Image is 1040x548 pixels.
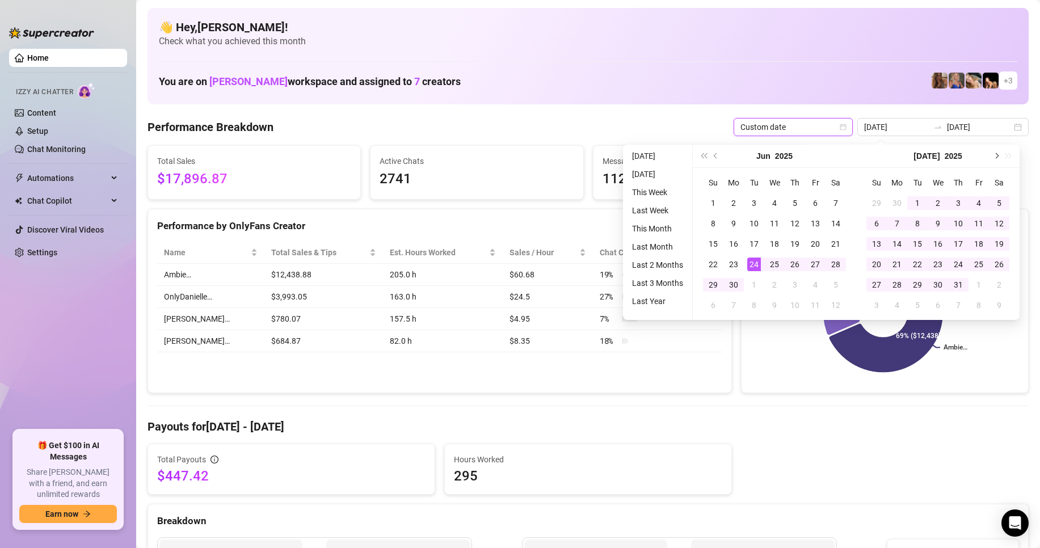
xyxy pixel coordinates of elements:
div: 12 [788,217,802,230]
td: 2025-07-06 [703,295,723,315]
div: 12 [829,298,843,312]
div: 26 [788,258,802,271]
div: 9 [931,217,945,230]
span: 295 [454,467,722,485]
td: 2025-07-02 [928,193,948,213]
div: 11 [809,298,822,312]
td: OnlyDanielle… [157,286,264,308]
li: Last Month [628,240,688,254]
div: 16 [931,237,945,251]
h1: You are on workspace and assigned to creators [159,75,461,88]
div: 2 [727,196,740,210]
span: Custom date [740,119,846,136]
td: 2025-07-12 [989,213,1009,234]
div: 31 [951,278,965,292]
div: 26 [992,258,1006,271]
div: 10 [747,217,761,230]
td: 2025-07-01 [744,275,764,295]
div: 8 [747,298,761,312]
td: 2025-06-27 [805,254,826,275]
td: 2025-07-21 [887,254,907,275]
th: Tu [744,172,764,193]
div: 5 [788,196,802,210]
div: 5 [911,298,924,312]
td: 2025-07-11 [805,295,826,315]
th: Th [785,172,805,193]
td: 2025-07-06 [866,213,887,234]
td: 2025-06-05 [785,193,805,213]
a: Home [27,53,49,62]
li: [DATE] [628,167,688,181]
div: 4 [972,196,986,210]
div: 15 [911,237,924,251]
td: 2025-06-15 [703,234,723,254]
a: Discover Viral Videos [27,225,104,234]
td: 2025-07-24 [948,254,969,275]
td: 2025-07-02 [764,275,785,295]
td: 2025-06-29 [866,193,887,213]
td: 2025-06-29 [703,275,723,295]
th: Sa [989,172,1009,193]
span: calendar [840,124,847,130]
span: Chat Copilot [27,192,108,210]
button: Last year (Control + left) [697,145,710,167]
li: Last Year [628,294,688,308]
div: Open Intercom Messenger [1001,509,1029,537]
td: 2025-06-21 [826,234,846,254]
a: Content [27,108,56,117]
div: 10 [788,298,802,312]
div: 27 [809,258,822,271]
div: 6 [870,217,883,230]
td: 2025-06-12 [785,213,805,234]
th: Sa [826,172,846,193]
div: 30 [727,278,740,292]
div: 11 [972,217,986,230]
span: 19 % [600,268,618,281]
td: 157.5 h [383,308,503,330]
div: 13 [809,217,822,230]
td: 2025-07-27 [866,275,887,295]
img: OnlyDanielle [966,73,982,88]
td: 2025-08-09 [989,295,1009,315]
div: 1 [706,196,720,210]
td: $60.68 [503,264,593,286]
td: 2025-06-09 [723,213,744,234]
td: 2025-07-23 [928,254,948,275]
td: 2025-06-06 [805,193,826,213]
td: 2025-06-04 [764,193,785,213]
th: Tu [907,172,928,193]
div: 2 [931,196,945,210]
img: Chat Copilot [15,197,22,205]
div: 25 [972,258,986,271]
span: info-circle [210,456,218,463]
img: daniellerose [932,73,948,88]
div: 7 [951,298,965,312]
div: 15 [706,237,720,251]
td: 2025-08-07 [948,295,969,315]
td: 2025-07-07 [723,295,744,315]
div: Est. Hours Worked [390,246,487,259]
img: Ambie [949,73,965,88]
div: 6 [809,196,822,210]
button: Previous month (PageUp) [710,145,722,167]
td: 2025-07-20 [866,254,887,275]
span: Sales / Hour [510,246,577,259]
div: 21 [829,237,843,251]
td: 2025-06-17 [744,234,764,254]
td: 2025-07-04 [969,193,989,213]
div: 11 [768,217,781,230]
div: 29 [911,278,924,292]
td: $4.95 [503,308,593,330]
td: 2025-07-11 [969,213,989,234]
span: Earn now [45,509,78,519]
div: Performance by OnlyFans Creator [157,218,722,234]
td: Ambie… [157,264,264,286]
input: End date [947,121,1012,133]
th: Fr [805,172,826,193]
td: 2025-07-03 [948,193,969,213]
span: Check what you achieved this month [159,35,1017,48]
button: Next month (PageDown) [990,145,1002,167]
span: arrow-right [83,510,91,518]
td: 2025-07-22 [907,254,928,275]
th: Chat Conversion [593,242,722,264]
